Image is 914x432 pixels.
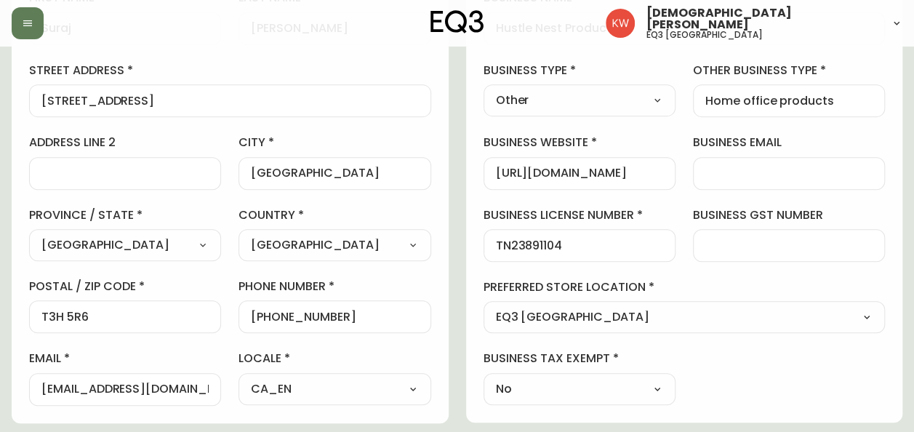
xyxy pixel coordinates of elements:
[484,63,676,79] label: business type
[693,135,885,151] label: business email
[29,351,221,367] label: email
[430,10,484,33] img: logo
[693,63,885,79] label: other business type
[29,279,221,295] label: postal / zip code
[646,7,879,31] span: [DEMOGRAPHIC_DATA][PERSON_NAME]
[238,207,430,223] label: country
[496,167,663,180] input: https://www.designshop.com
[484,279,886,295] label: preferred store location
[29,135,221,151] label: address line 2
[29,63,431,79] label: street address
[606,9,635,38] img: f33162b67396b0982c40ce2a87247151
[693,207,885,223] label: business gst number
[238,135,430,151] label: city
[29,207,221,223] label: province / state
[238,351,430,367] label: locale
[484,351,676,367] label: business tax exempt
[484,207,676,223] label: business license number
[484,135,676,151] label: business website
[646,31,763,39] h5: eq3 [GEOGRAPHIC_DATA]
[238,279,430,295] label: phone number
